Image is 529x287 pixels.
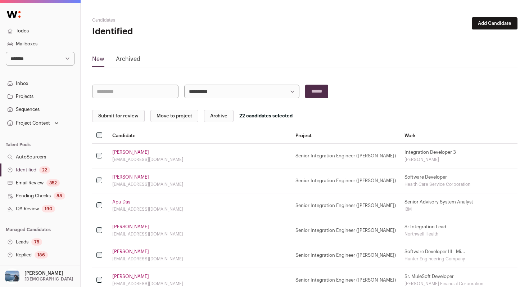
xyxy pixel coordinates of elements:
[291,243,400,268] td: Senior Integration Engineer ([PERSON_NAME])
[54,192,65,199] div: 88
[112,206,287,212] div: [EMAIL_ADDRESS][DOMAIN_NAME]
[112,174,149,180] a: [PERSON_NAME]
[112,199,130,205] a: Apu Das
[291,193,400,218] td: Senior Integration Engineer ([PERSON_NAME])
[35,251,48,259] div: 186
[31,238,42,246] div: 75
[3,7,24,22] img: Wellfound
[24,276,73,282] p: [DEMOGRAPHIC_DATA]
[472,17,517,30] button: Add Candidate
[92,26,234,37] h1: Identified
[112,249,149,255] a: [PERSON_NAME]
[39,166,50,174] div: 22
[204,110,234,122] button: Archive
[112,231,287,237] div: [EMAIL_ADDRESS][DOMAIN_NAME]
[112,181,287,187] div: [EMAIL_ADDRESS][DOMAIN_NAME]
[150,110,198,122] button: Move to project
[92,110,145,122] button: Submit for review
[24,270,63,276] p: [PERSON_NAME]
[291,169,400,193] td: Senior Integration Engineer ([PERSON_NAME])
[112,256,287,262] div: [EMAIL_ADDRESS][DOMAIN_NAME]
[239,113,293,119] div: 22 candidates selected
[92,17,234,23] h2: Candidates
[4,268,20,284] img: 17109629-medium_jpg
[112,149,149,155] a: [PERSON_NAME]
[112,281,287,287] div: [EMAIL_ADDRESS][DOMAIN_NAME]
[6,120,50,126] div: Project Context
[291,144,400,169] td: Senior Integration Engineer ([PERSON_NAME])
[112,274,149,279] a: [PERSON_NAME]
[291,218,400,243] td: Senior Integration Engineer ([PERSON_NAME])
[112,224,149,230] a: [PERSON_NAME]
[112,157,287,162] div: [EMAIL_ADDRESS][DOMAIN_NAME]
[6,118,60,128] button: Open dropdown
[42,205,55,212] div: 190
[291,128,400,144] th: Project
[3,268,75,284] button: Open dropdown
[108,128,291,144] th: Candidate
[92,55,104,66] a: New
[46,179,60,187] div: 352
[116,55,140,66] a: Archived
